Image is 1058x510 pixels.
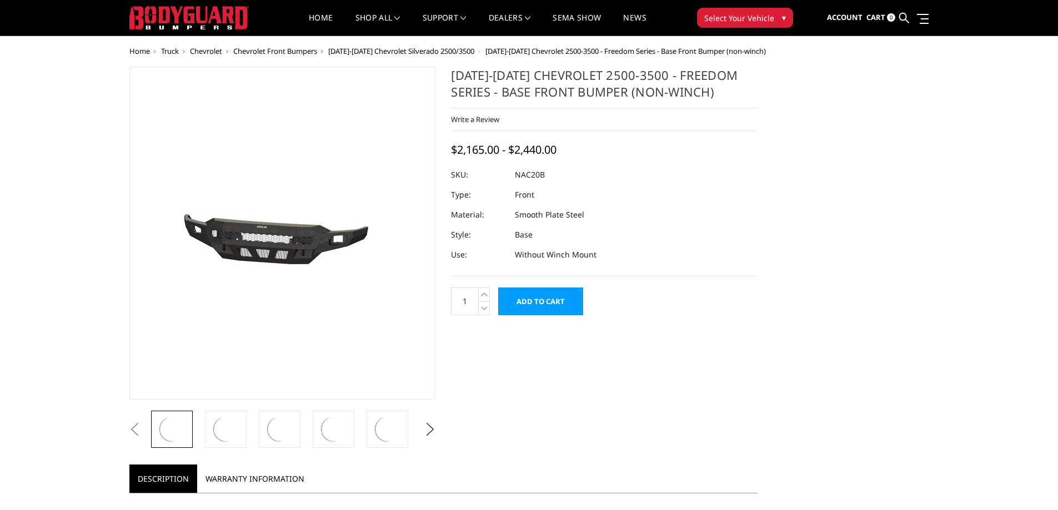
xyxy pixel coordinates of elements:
[143,171,421,295] img: 2020-2023 Chevrolet 2500-3500 - Freedom Series - Base Front Bumper (non-winch)
[161,46,179,56] a: Truck
[197,464,313,493] a: Warranty Information
[515,245,596,265] dd: Without Winch Mount
[309,14,333,36] a: Home
[451,185,507,205] dt: Type:
[623,14,646,36] a: News
[515,205,584,225] dd: Smooth Plate Steel
[498,287,583,315] input: Add to Cart
[264,414,295,445] img: 2020-2023 Chevrolet 2500-3500 - Freedom Series - Base Front Bumper (non-winch)
[697,8,793,28] button: Select Your Vehicle
[515,225,533,245] dd: Base
[489,14,531,36] a: Dealers
[355,14,400,36] a: shop all
[451,205,507,225] dt: Material:
[704,12,774,24] span: Select Your Vehicle
[422,421,438,438] button: Next
[451,245,507,265] dt: Use:
[553,14,601,36] a: SEMA Show
[127,421,143,438] button: Previous
[423,14,467,36] a: Support
[157,414,187,445] img: 2020-2023 Chevrolet 2500-3500 - Freedom Series - Base Front Bumper (non-winch)
[451,225,507,245] dt: Style:
[451,142,556,157] span: $2,165.00 - $2,440.00
[866,12,885,22] span: Cart
[372,414,403,445] img: 2020-2023 Chevrolet 2500-3500 - Freedom Series - Base Front Bumper (non-winch)
[866,3,895,33] a: Cart 0
[782,12,786,23] span: ▾
[328,46,474,56] a: [DATE]-[DATE] Chevrolet Silverado 2500/3500
[129,464,197,493] a: Description
[233,46,317,56] a: Chevrolet Front Bumpers
[451,67,758,108] h1: [DATE]-[DATE] Chevrolet 2500-3500 - Freedom Series - Base Front Bumper (non-winch)
[887,13,895,22] span: 0
[210,414,241,445] img: 2020-2023 Chevrolet 2500-3500 - Freedom Series - Base Front Bumper (non-winch)
[827,3,863,33] a: Account
[515,165,545,185] dd: NAC20B
[515,185,534,205] dd: Front
[451,165,507,185] dt: SKU:
[451,114,499,124] a: Write a Review
[129,46,150,56] a: Home
[318,414,349,445] img: 2020-2023 Chevrolet 2500-3500 - Freedom Series - Base Front Bumper (non-winch)
[129,67,436,400] a: 2020-2023 Chevrolet 2500-3500 - Freedom Series - Base Front Bumper (non-winch)
[485,46,766,56] span: [DATE]-[DATE] Chevrolet 2500-3500 - Freedom Series - Base Front Bumper (non-winch)
[129,6,249,29] img: BODYGUARD BUMPERS
[827,12,863,22] span: Account
[190,46,222,56] a: Chevrolet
